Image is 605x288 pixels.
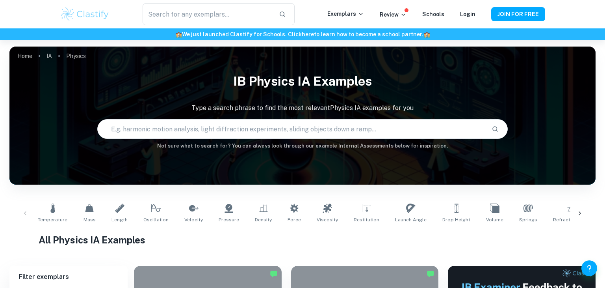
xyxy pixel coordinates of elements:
[460,11,475,17] a: Login
[581,260,597,276] button: Help and Feedback
[46,50,52,62] a: IA
[519,216,537,223] span: Springs
[143,3,273,25] input: Search for any exemplars...
[380,10,406,19] p: Review
[354,216,379,223] span: Restitution
[427,270,434,278] img: Marked
[327,9,364,18] p: Exemplars
[98,118,485,140] input: E.g. harmonic motion analysis, light diffraction experiments, sliding objects down a ramp...
[60,6,110,22] img: Clastify logo
[288,216,301,223] span: Force
[553,216,590,223] span: Refractive Index
[9,103,596,113] p: Type a search phrase to find the most relevant Physics IA examples for you
[38,216,67,223] span: Temperature
[184,216,203,223] span: Velocity
[219,216,239,223] span: Pressure
[2,30,603,39] h6: We just launched Clastify for Schools. Click to learn how to become a school partner.
[317,216,338,223] span: Viscosity
[17,50,32,62] a: Home
[423,31,430,37] span: 🏫
[39,233,566,247] h1: All Physics IA Examples
[442,216,470,223] span: Drop Height
[84,216,96,223] span: Mass
[488,122,502,136] button: Search
[302,31,314,37] a: here
[491,7,545,21] button: JOIN FOR FREE
[255,216,272,223] span: Density
[270,270,278,278] img: Marked
[395,216,427,223] span: Launch Angle
[66,52,86,60] p: Physics
[111,216,128,223] span: Length
[9,69,596,94] h1: IB Physics IA examples
[143,216,169,223] span: Oscillation
[486,216,503,223] span: Volume
[422,11,444,17] a: Schools
[9,142,596,150] h6: Not sure what to search for? You can always look through our example Internal Assessments below f...
[175,31,182,37] span: 🏫
[9,266,128,288] h6: Filter exemplars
